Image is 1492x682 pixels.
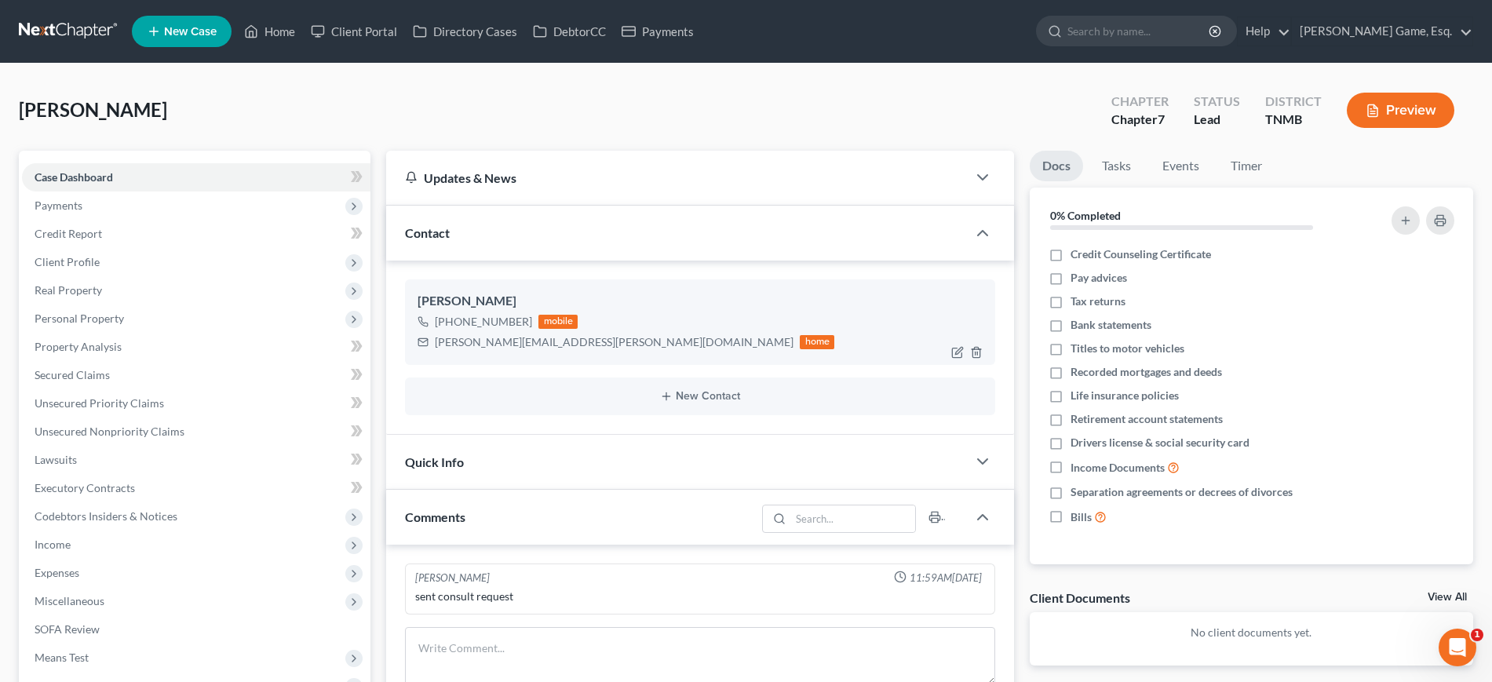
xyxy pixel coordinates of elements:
[1030,151,1083,181] a: Docs
[1150,151,1212,181] a: Events
[1071,484,1293,500] span: Separation agreements or decrees of divorces
[1071,364,1222,380] span: Recorded mortgages and deeds
[35,509,177,523] span: Codebtors Insiders & Notices
[22,333,370,361] a: Property Analysis
[415,589,984,604] div: sent consult request
[405,225,450,240] span: Contact
[22,615,370,644] a: SOFA Review
[1071,460,1165,476] span: Income Documents
[35,651,89,664] span: Means Test
[1265,93,1322,111] div: District
[435,314,532,330] div: [PHONE_NUMBER]
[405,454,464,469] span: Quick Info
[1218,151,1275,181] a: Timer
[1089,151,1144,181] a: Tasks
[800,335,834,349] div: home
[164,26,217,38] span: New Case
[19,98,167,121] span: [PERSON_NAME]
[1471,629,1483,641] span: 1
[790,505,915,532] input: Search...
[538,315,578,329] div: mobile
[418,390,982,403] button: New Contact
[1238,17,1290,46] a: Help
[22,418,370,446] a: Unsecured Nonpriority Claims
[1111,93,1169,111] div: Chapter
[35,227,102,240] span: Credit Report
[35,283,102,297] span: Real Property
[405,509,465,524] span: Comments
[1111,111,1169,129] div: Chapter
[35,594,104,607] span: Miscellaneous
[35,170,113,184] span: Case Dashboard
[35,481,135,494] span: Executory Contracts
[405,170,947,186] div: Updates & News
[1071,341,1184,356] span: Titles to motor vehicles
[1347,93,1454,128] button: Preview
[35,255,100,268] span: Client Profile
[1439,629,1476,666] iframe: Intercom live chat
[1292,17,1472,46] a: [PERSON_NAME] Game, Esq.
[22,474,370,502] a: Executory Contracts
[614,17,702,46] a: Payments
[35,425,184,438] span: Unsecured Nonpriority Claims
[1194,93,1240,111] div: Status
[303,17,405,46] a: Client Portal
[1071,317,1151,333] span: Bank statements
[22,163,370,191] a: Case Dashboard
[1071,270,1127,286] span: Pay advices
[1265,111,1322,129] div: TNMB
[1042,625,1461,640] p: No client documents yet.
[1067,16,1211,46] input: Search by name...
[22,220,370,248] a: Credit Report
[35,538,71,551] span: Income
[236,17,303,46] a: Home
[415,571,490,585] div: [PERSON_NAME]
[35,453,77,466] span: Lawsuits
[525,17,614,46] a: DebtorCC
[435,334,793,350] div: [PERSON_NAME][EMAIL_ADDRESS][PERSON_NAME][DOMAIN_NAME]
[35,340,122,353] span: Property Analysis
[1071,411,1223,427] span: Retirement account statements
[35,368,110,381] span: Secured Claims
[35,312,124,325] span: Personal Property
[1050,209,1121,222] strong: 0% Completed
[22,389,370,418] a: Unsecured Priority Claims
[35,566,79,579] span: Expenses
[405,17,525,46] a: Directory Cases
[35,622,100,636] span: SOFA Review
[1071,435,1249,450] span: Drivers license & social security card
[1071,294,1125,309] span: Tax returns
[22,446,370,474] a: Lawsuits
[1194,111,1240,129] div: Lead
[1071,246,1211,262] span: Credit Counseling Certificate
[35,396,164,410] span: Unsecured Priority Claims
[22,361,370,389] a: Secured Claims
[1428,592,1467,603] a: View All
[910,571,982,585] span: 11:59AM[DATE]
[1071,509,1092,525] span: Bills
[418,292,982,311] div: [PERSON_NAME]
[1071,388,1179,403] span: Life insurance policies
[35,199,82,212] span: Payments
[1030,589,1130,606] div: Client Documents
[1158,111,1165,126] span: 7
